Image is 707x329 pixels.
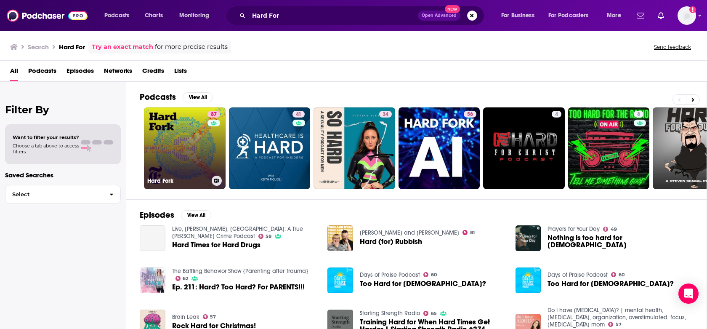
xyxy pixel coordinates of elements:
span: Podcasts [104,10,129,21]
a: Days of Praise Podcast [548,271,608,278]
a: Hard Times for Hard Drugs [140,225,165,251]
button: open menu [495,9,545,22]
img: Too Hard for God? [327,267,353,293]
span: 60 [431,273,437,277]
span: Open Advanced [422,13,457,18]
a: Credits [142,64,164,81]
a: 62 [175,276,189,281]
span: Hard (for) Rubbish [360,238,422,245]
a: Too Hard for God? [548,280,674,287]
img: Nothing is too hard for God [516,225,541,251]
a: Show notifications dropdown [654,8,667,23]
a: Networks [104,64,132,81]
button: View All [183,92,213,102]
span: 87 [211,110,217,119]
a: 81 [462,230,475,235]
a: 57 [608,322,622,327]
span: 41 [296,110,301,119]
span: For Business [501,10,534,21]
img: Podchaser - Follow, Share and Rate Podcasts [7,8,88,24]
a: 8 [634,111,643,118]
a: Ep. 211: Hard? Too Hard? For PARENTS!!! [172,284,305,291]
a: Too Hard for God? [360,280,486,287]
a: Podcasts [28,64,56,81]
span: 34 [383,110,388,119]
a: Episodes [66,64,94,81]
span: 65 [431,312,437,316]
a: 58 [258,234,272,239]
a: 60 [423,272,437,277]
a: Charts [139,9,168,22]
span: 57 [616,323,622,326]
span: Want to filter your results? [13,134,79,140]
img: Hard (for) Rubbish [327,225,353,251]
h2: Podcasts [140,92,176,102]
a: 60 [611,272,625,277]
span: 58 [266,235,271,238]
span: 56 [467,110,473,119]
span: 60 [619,273,625,277]
img: Ep. 211: Hard? Too Hard? For PARENTS!!! [140,267,165,293]
a: Live, Laugh, Larceny: A True Petty Crime Podcast [172,225,303,240]
button: Select [5,185,121,204]
img: User Profile [678,6,696,25]
a: Prayers for Your Day [548,225,600,233]
span: For Podcasters [548,10,589,21]
span: 4 [555,110,558,119]
a: Too Hard for God? [516,267,541,293]
span: Too Hard for [DEMOGRAPHIC_DATA]? [548,280,674,287]
button: open menu [98,9,140,22]
a: Do I have ADHD? | mental health, procrastination, organization, overstimulated, focus, ADHD mom [548,307,686,328]
a: Days of Praise Podcast [360,271,420,278]
span: 62 [183,277,188,281]
a: Try an exact match [92,42,153,52]
span: 57 [210,315,216,319]
div: Search podcasts, credits, & more... [234,6,492,25]
a: Brain Leak [172,313,199,321]
span: 49 [611,227,617,231]
a: 57 [203,314,216,319]
a: Hard Times for Hard Drugs [172,241,260,249]
span: New [445,5,460,13]
a: Nothing is too hard for God [548,234,693,249]
a: 87 [207,111,220,118]
a: The Baffling Behavior Show {Parenting after Trauma} [172,267,308,275]
span: Nothing is too hard for [DEMOGRAPHIC_DATA] [548,234,693,249]
a: All [10,64,18,81]
span: 8 [637,110,640,119]
a: 8 [568,107,650,189]
span: More [607,10,621,21]
a: 65 [423,311,437,316]
button: Show profile menu [678,6,696,25]
button: Open AdvancedNew [418,11,460,21]
a: 49 [603,227,617,232]
h3: Hard For [59,43,85,51]
span: Lists [174,64,187,81]
a: 56 [464,111,476,118]
h3: Search [28,43,49,51]
a: 34 [379,111,392,118]
a: Starting Strength Radio [360,310,420,317]
svg: Add a profile image [689,6,696,13]
p: Saved Searches [5,171,121,179]
span: Too Hard for [DEMOGRAPHIC_DATA]? [360,280,486,287]
a: 4 [483,107,565,189]
span: for more precise results [155,42,228,52]
a: 34 [314,107,395,189]
button: open menu [543,9,601,22]
button: open menu [173,9,220,22]
a: 41 [229,107,311,189]
div: Open Intercom Messenger [678,284,699,304]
